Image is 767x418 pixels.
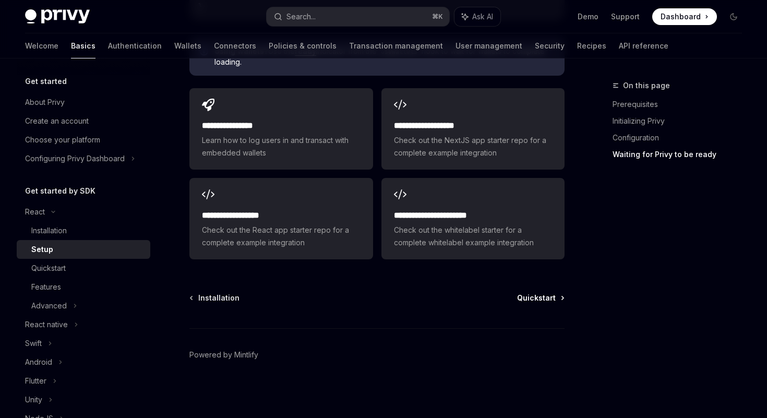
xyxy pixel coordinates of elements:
[619,33,668,58] a: API reference
[25,134,100,146] div: Choose your platform
[25,33,58,58] a: Welcome
[25,375,46,387] div: Flutter
[17,278,150,296] a: Features
[25,337,42,350] div: Swift
[17,130,150,149] a: Choose your platform
[725,8,742,25] button: Toggle dark mode
[174,33,201,58] a: Wallets
[577,33,606,58] a: Recipes
[190,293,239,303] a: Installation
[578,11,598,22] a: Demo
[349,33,443,58] a: Transaction management
[269,33,337,58] a: Policies & controls
[25,185,95,197] h5: Get started by SDK
[202,224,360,249] span: Check out the React app starter repo for a complete example integration
[31,300,67,312] div: Advanced
[31,281,61,293] div: Features
[613,113,750,129] a: Initializing Privy
[17,240,150,259] a: Setup
[613,129,750,146] a: Configuration
[25,393,42,406] div: Unity
[623,79,670,92] span: On this page
[535,33,565,58] a: Security
[71,33,95,58] a: Basics
[286,10,316,23] div: Search...
[394,224,552,249] span: Check out the whitelabel starter for a complete whitelabel example integration
[17,93,150,112] a: About Privy
[472,11,493,22] span: Ask AI
[214,33,256,58] a: Connectors
[394,134,552,159] span: Check out the NextJS app starter repo for a complete example integration
[25,152,125,165] div: Configuring Privy Dashboard
[267,7,449,26] button: Search...⌘K
[611,11,640,22] a: Support
[25,115,89,127] div: Create an account
[25,318,68,331] div: React native
[454,7,500,26] button: Ask AI
[613,96,750,113] a: Prerequisites
[432,13,443,21] span: ⌘ K
[381,178,565,259] a: **** **** **** **** ***Check out the whitelabel starter for a complete whitelabel example integra...
[202,134,360,159] span: Learn how to log users in and transact with embedded wallets
[189,178,373,259] a: **** **** **** ***Check out the React app starter repo for a complete example integration
[31,243,53,256] div: Setup
[25,206,45,218] div: React
[25,96,65,109] div: About Privy
[198,293,239,303] span: Installation
[17,221,150,240] a: Installation
[189,88,373,170] a: **** **** **** *Learn how to log users in and transact with embedded wallets
[31,224,67,237] div: Installation
[31,262,66,274] div: Quickstart
[517,293,564,303] a: Quickstart
[108,33,162,58] a: Authentication
[652,8,717,25] a: Dashboard
[25,75,67,88] h5: Get started
[25,356,52,368] div: Android
[613,146,750,163] a: Waiting for Privy to be ready
[17,112,150,130] a: Create an account
[381,88,565,170] a: **** **** **** ****Check out the NextJS app starter repo for a complete example integration
[456,33,522,58] a: User management
[661,11,701,22] span: Dashboard
[25,9,90,24] img: dark logo
[189,350,258,360] a: Powered by Mintlify
[17,259,150,278] a: Quickstart
[517,293,556,303] span: Quickstart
